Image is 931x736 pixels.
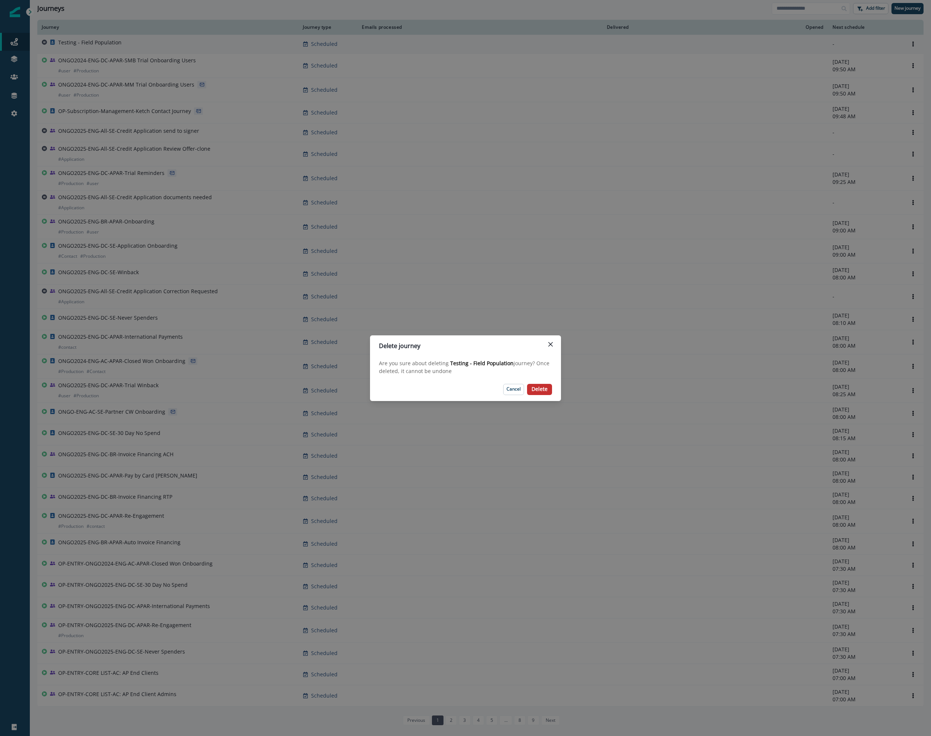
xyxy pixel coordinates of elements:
p: Delete [532,386,548,392]
button: Cancel [503,384,524,395]
p: Cancel [507,386,521,392]
button: Delete [527,384,552,395]
p: Delete journey [379,341,420,350]
p: Are you sure about deleting journey ? Once deleted, it cannot be undone [379,359,552,375]
span: Testing - Field Population [450,360,514,367]
button: Close [545,338,557,350]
